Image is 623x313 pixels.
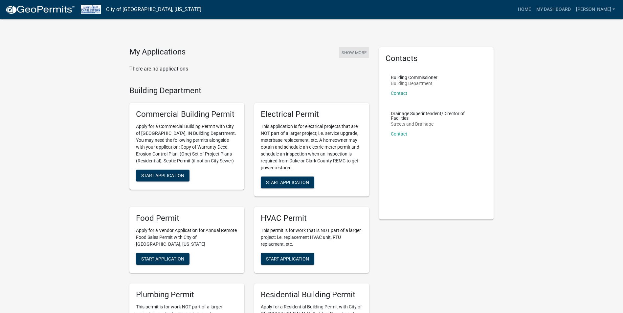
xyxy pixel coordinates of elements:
h4: My Applications [129,47,186,57]
button: Show More [339,47,369,58]
span: Start Application [141,173,184,178]
h5: Contacts [386,54,487,63]
span: Start Application [266,256,309,261]
h5: Residential Building Permit [261,290,363,300]
p: Apply for a Vendor Application for Annual Remote Food Sales Permit with City of [GEOGRAPHIC_DATA]... [136,227,238,248]
a: [PERSON_NAME] [573,3,618,16]
p: This application is for electrical projects that are NOT part of a larger project; i.e. service u... [261,123,363,171]
a: Contact [391,131,407,136]
span: Start Application [266,180,309,185]
p: Streets and Drainage [391,122,482,126]
h4: Building Department [129,86,369,95]
h5: Food Permit [136,214,238,223]
span: Start Application [141,256,184,261]
p: This permit is for work that is NOT part of a larger project: i.e. replacement HVAC unit, RTU rep... [261,227,363,248]
p: Building Commissioner [391,75,437,80]
img: City of Charlestown, Indiana [81,5,101,14]
p: Apply for a Commercial Building Permit with City of [GEOGRAPHIC_DATA], IN Building Department. Yo... [136,123,238,164]
a: City of [GEOGRAPHIC_DATA], [US_STATE] [106,4,201,15]
h5: Electrical Permit [261,110,363,119]
button: Start Application [136,253,189,265]
button: Start Application [261,177,314,188]
h5: HVAC Permit [261,214,363,223]
a: My Dashboard [534,3,573,16]
p: There are no applications [129,65,369,73]
h5: Plumbing Permit [136,290,238,300]
p: Drainage Superintendent/Director of Facilities [391,111,482,120]
h5: Commercial Building Permit [136,110,238,119]
button: Start Application [261,253,314,265]
button: Start Application [136,170,189,181]
p: Building Department [391,81,437,86]
a: Contact [391,91,407,96]
a: Home [515,3,534,16]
